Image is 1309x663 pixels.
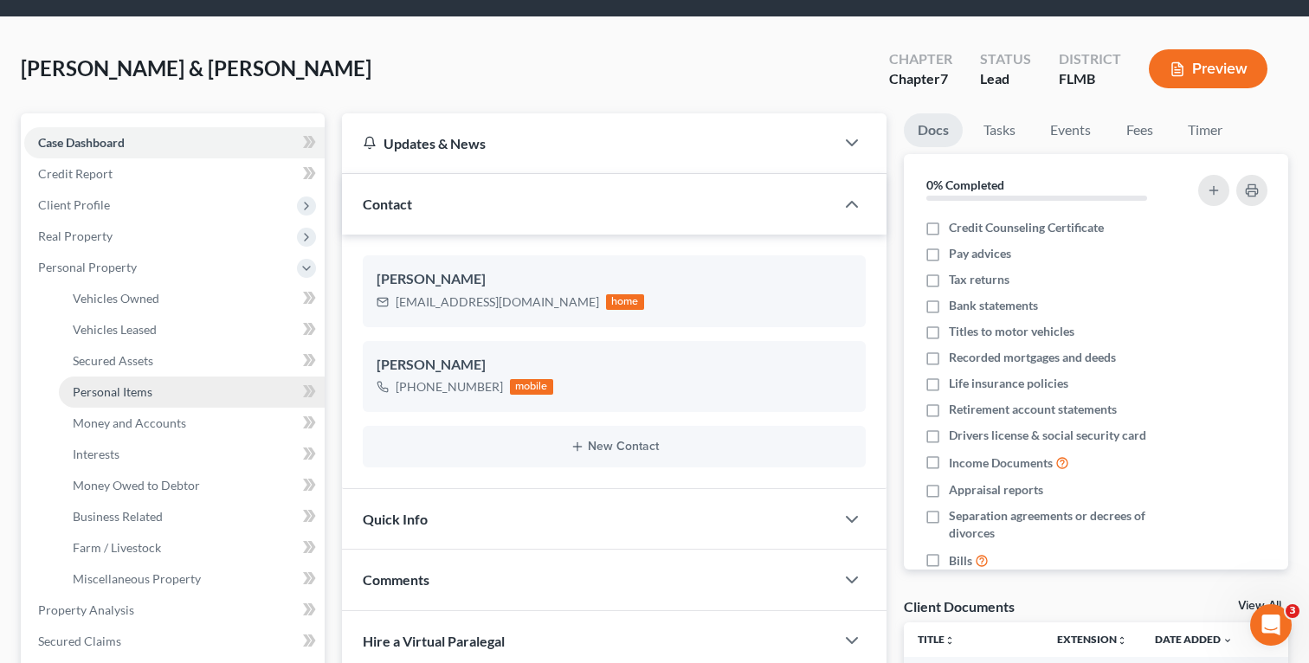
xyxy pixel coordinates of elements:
span: Money Owed to Debtor [73,478,200,492]
i: unfold_more [945,635,955,646]
span: Titles to motor vehicles [949,323,1074,340]
span: 7 [940,70,948,87]
div: District [1059,49,1121,69]
a: Date Added expand_more [1155,633,1233,646]
div: [EMAIL_ADDRESS][DOMAIN_NAME] [396,293,599,311]
a: Miscellaneous Property [59,563,325,595]
a: Tasks [970,113,1029,147]
a: Secured Claims [24,626,325,657]
span: Credit Report [38,166,113,181]
span: Money and Accounts [73,415,186,430]
a: Docs [904,113,963,147]
span: Appraisal reports [949,481,1043,499]
a: Titleunfold_more [918,633,955,646]
a: Personal Items [59,377,325,408]
div: mobile [510,379,553,395]
span: Separation agreements or decrees of divorces [949,507,1177,542]
a: Money and Accounts [59,408,325,439]
span: Case Dashboard [38,135,125,150]
button: Preview [1149,49,1267,88]
span: Client Profile [38,197,110,212]
div: Lead [980,69,1031,89]
a: Business Related [59,501,325,532]
a: Extensionunfold_more [1057,633,1127,646]
a: Property Analysis [24,595,325,626]
span: Personal Property [38,260,137,274]
span: Credit Counseling Certificate [949,219,1104,236]
a: Timer [1174,113,1236,147]
a: Fees [1112,113,1167,147]
span: Farm / Livestock [73,540,161,555]
span: Bank statements [949,297,1038,314]
div: Client Documents [904,597,1015,615]
span: Miscellaneous Property [73,571,201,586]
div: Updates & News [363,134,814,152]
a: Interests [59,439,325,470]
a: Money Owed to Debtor [59,470,325,501]
a: Farm / Livestock [59,532,325,563]
span: Pay advices [949,245,1011,262]
a: Secured Assets [59,345,325,377]
span: Secured Assets [73,353,153,368]
div: [PHONE_NUMBER] [396,378,503,396]
span: Life insurance policies [949,375,1068,392]
div: [PERSON_NAME] [377,269,852,290]
span: Vehicles Owned [73,291,159,306]
span: Business Related [73,509,163,524]
span: Real Property [38,229,113,243]
div: Chapter [889,49,952,69]
span: Contact [363,196,412,212]
span: Comments [363,571,429,588]
a: Case Dashboard [24,127,325,158]
span: 3 [1286,604,1299,618]
span: Personal Items [73,384,152,399]
a: View All [1238,600,1281,612]
a: Vehicles Leased [59,314,325,345]
iframe: Intercom live chat [1250,604,1292,646]
span: Property Analysis [38,602,134,617]
i: unfold_more [1117,635,1127,646]
span: Retirement account statements [949,401,1117,418]
span: Quick Info [363,511,428,527]
span: Hire a Virtual Paralegal [363,633,505,649]
span: Income Documents [949,454,1053,472]
div: Status [980,49,1031,69]
a: Vehicles Owned [59,283,325,314]
a: Credit Report [24,158,325,190]
strong: 0% Completed [926,177,1004,192]
span: Bills [949,552,972,570]
div: FLMB [1059,69,1121,89]
div: home [606,294,644,310]
span: Interests [73,447,119,461]
div: Chapter [889,69,952,89]
i: expand_more [1222,635,1233,646]
div: [PERSON_NAME] [377,355,852,376]
span: Drivers license & social security card [949,427,1146,444]
span: [PERSON_NAME] & [PERSON_NAME] [21,55,371,80]
a: Events [1036,113,1105,147]
span: Tax returns [949,271,1009,288]
span: Recorded mortgages and deeds [949,349,1116,366]
span: Secured Claims [38,634,121,648]
span: Vehicles Leased [73,322,157,337]
button: New Contact [377,440,852,454]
